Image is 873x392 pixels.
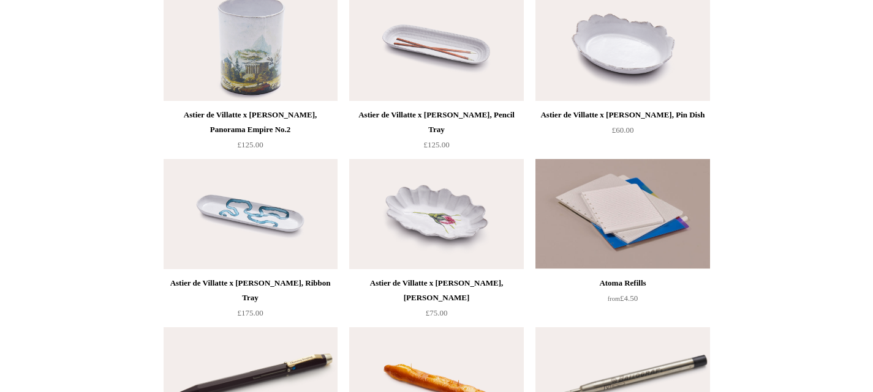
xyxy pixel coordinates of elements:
span: £125.00 [237,140,263,149]
a: Atoma Refills Atoma Refills [535,159,709,269]
a: Atoma Refills from£4.50 [535,276,709,326]
div: Astier de Villatte x [PERSON_NAME], Panorama Empire No.2 [167,108,334,137]
span: from [608,295,620,302]
span: £75.00 [426,308,448,317]
span: £175.00 [237,308,263,317]
img: Astier de Villatte x John Derian, Rose Dish [349,159,523,269]
img: Atoma Refills [535,159,709,269]
a: Astier de Villatte x John Derian, Ribbon Tray Astier de Villatte x John Derian, Ribbon Tray [164,159,338,269]
a: Astier de Villatte x John Derian, Rose Dish Astier de Villatte x John Derian, Rose Dish [349,159,523,269]
div: Astier de Villatte x [PERSON_NAME], Pencil Tray [352,108,520,137]
a: Astier de Villatte x [PERSON_NAME], Ribbon Tray £175.00 [164,276,338,326]
span: £125.00 [423,140,449,149]
div: Atoma Refills [539,276,706,290]
div: Astier de Villatte x [PERSON_NAME], [PERSON_NAME] [352,276,520,305]
div: Astier de Villatte x [PERSON_NAME], Ribbon Tray [167,276,334,305]
a: Astier de Villatte x [PERSON_NAME], Pin Dish £60.00 [535,108,709,158]
a: Astier de Villatte x [PERSON_NAME], Panorama Empire No.2 £125.00 [164,108,338,158]
a: Astier de Villatte x [PERSON_NAME], Pencil Tray £125.00 [349,108,523,158]
div: Astier de Villatte x [PERSON_NAME], Pin Dish [539,108,706,122]
span: £60.00 [612,125,634,135]
span: £4.50 [608,294,638,303]
a: Astier de Villatte x [PERSON_NAME], [PERSON_NAME] £75.00 [349,276,523,326]
img: Astier de Villatte x John Derian, Ribbon Tray [164,159,338,269]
